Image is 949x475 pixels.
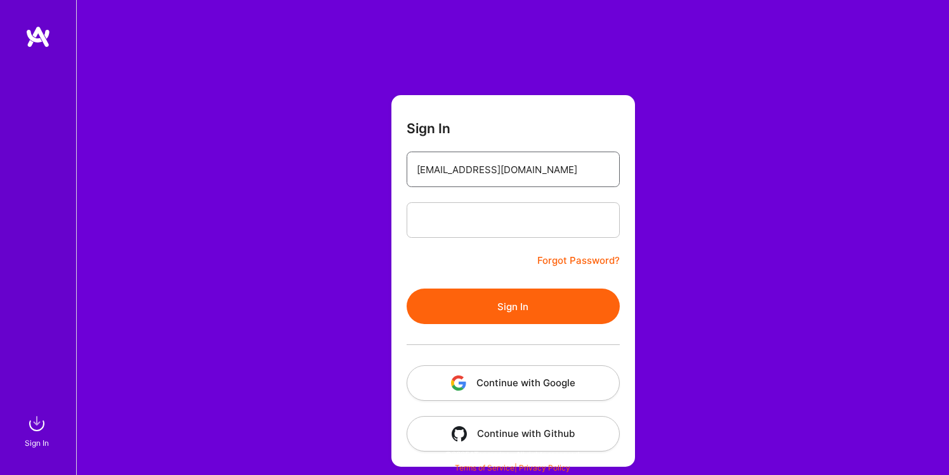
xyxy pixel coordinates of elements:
[25,25,51,48] img: logo
[537,253,620,268] a: Forgot Password?
[407,289,620,324] button: Sign In
[519,463,570,472] a: Privacy Policy
[417,153,610,186] input: Email...
[455,463,570,472] span: |
[27,411,49,450] a: sign inSign In
[25,436,49,450] div: Sign In
[407,416,620,452] button: Continue with Github
[407,120,450,136] h3: Sign In
[24,411,49,436] img: sign in
[455,463,514,472] a: Terms of Service
[451,375,466,391] img: icon
[76,438,949,470] div: © 2025 ATeams Inc., All rights reserved.
[452,426,467,441] img: icon
[407,365,620,401] button: Continue with Google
